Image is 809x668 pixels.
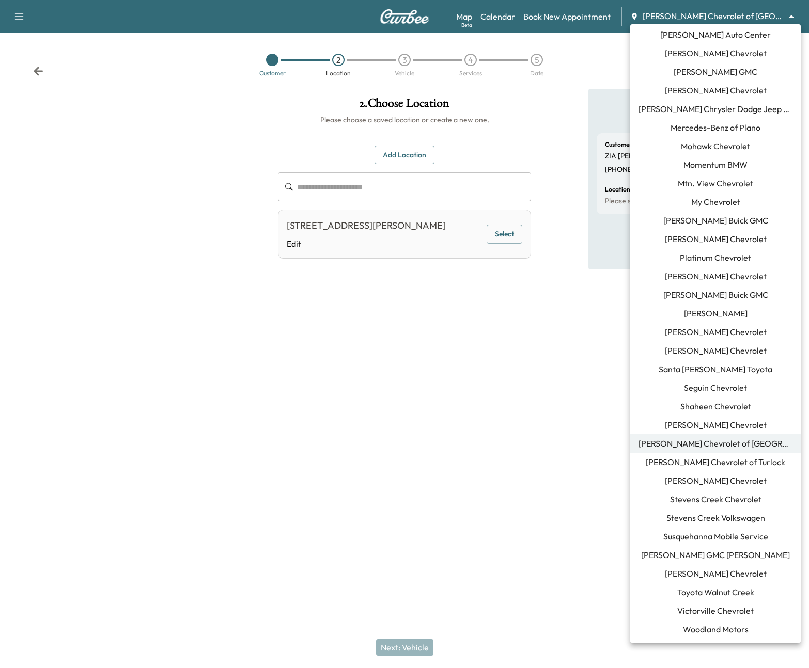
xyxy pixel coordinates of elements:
[641,549,790,561] span: [PERSON_NAME] GMC [PERSON_NAME]
[666,512,765,524] span: Stevens Creek Volkswagen
[665,419,767,431] span: [PERSON_NAME] Chevrolet
[665,567,767,580] span: [PERSON_NAME] Chevrolet
[659,363,772,375] span: Santa [PERSON_NAME] Toyota
[665,84,767,97] span: [PERSON_NAME] Chevrolet
[663,214,768,227] span: [PERSON_NAME] Buick GMC
[683,623,749,635] span: Woodland Motors
[678,177,753,189] span: Mtn. View Chevrolet
[665,270,767,282] span: [PERSON_NAME] Chevrolet
[663,289,768,301] span: [PERSON_NAME] Buick GMC
[665,47,767,59] span: [PERSON_NAME] Chevrolet
[665,233,767,245] span: [PERSON_NAME] Chevrolet
[665,474,767,487] span: [PERSON_NAME] Chevrolet
[665,344,767,357] span: [PERSON_NAME] Chevrolet
[674,66,757,78] span: [PERSON_NAME] GMC
[670,493,761,505] span: Stevens Creek Chevrolet
[646,456,785,468] span: [PERSON_NAME] Chevrolet of Turlock
[683,158,748,171] span: Momentum BMW
[671,121,760,134] span: Mercedes-Benz of Plano
[684,307,748,320] span: [PERSON_NAME]
[639,437,792,450] span: [PERSON_NAME] Chevrolet of [GEOGRAPHIC_DATA]
[663,530,768,543] span: Susquehanna Mobile Service
[660,28,771,41] span: [PERSON_NAME] Auto Center
[677,586,754,598] span: Toyota Walnut Creek
[665,326,767,338] span: [PERSON_NAME] Chevrolet
[681,140,750,152] span: Mohawk Chevrolet
[639,103,792,115] span: [PERSON_NAME] Chrysler Dodge Jeep RAM of [GEOGRAPHIC_DATA]
[680,400,751,412] span: Shaheen Chevrolet
[677,605,754,617] span: Victorville Chevrolet
[691,196,740,208] span: My Chevrolet
[684,381,747,394] span: Seguin Chevrolet
[680,251,751,264] span: Platinum Chevrolet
